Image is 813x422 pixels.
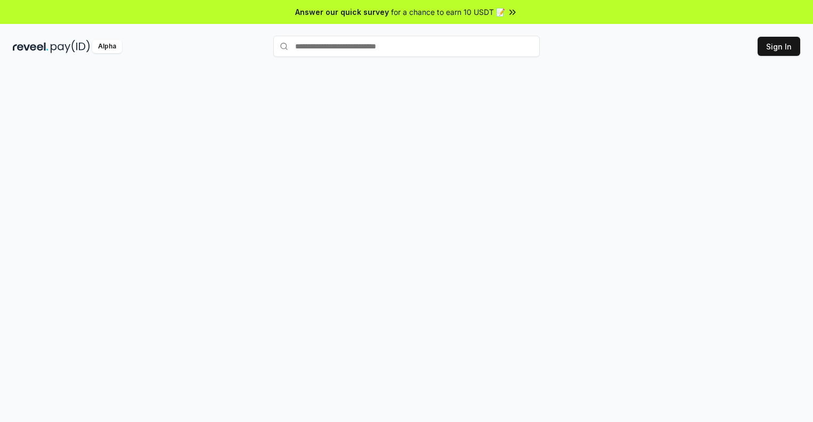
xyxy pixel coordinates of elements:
[391,6,505,18] span: for a chance to earn 10 USDT 📝
[758,37,800,56] button: Sign In
[51,40,90,53] img: pay_id
[92,40,122,53] div: Alpha
[295,6,389,18] span: Answer our quick survey
[13,40,48,53] img: reveel_dark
